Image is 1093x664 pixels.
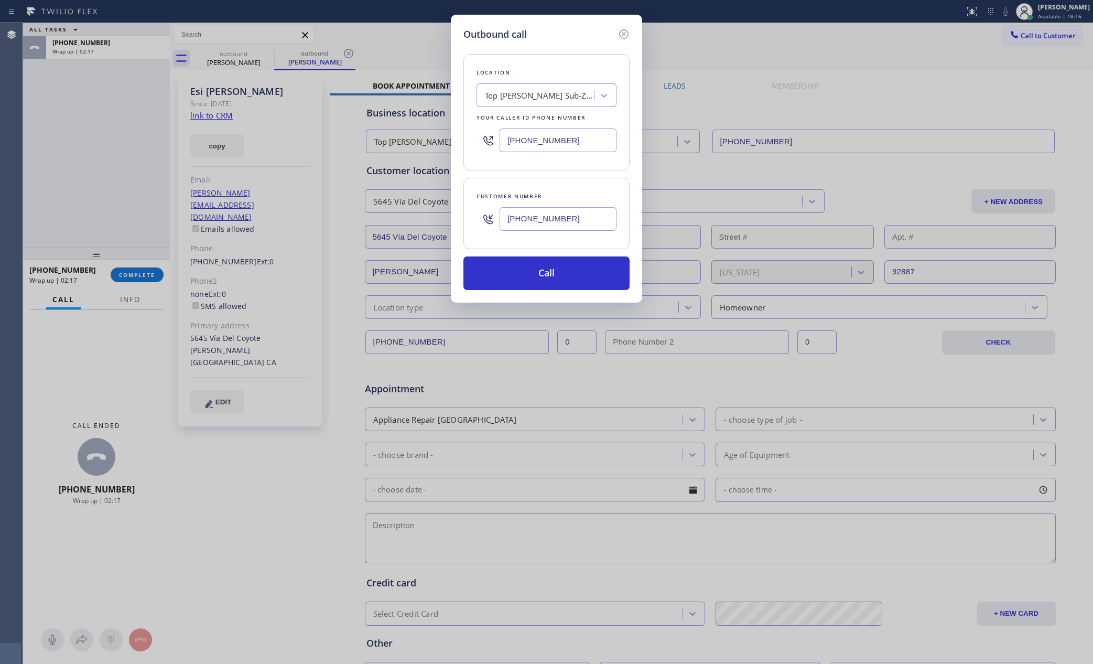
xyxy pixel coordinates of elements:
[485,90,595,102] div: Top [PERSON_NAME] Sub-Zero Repair
[477,191,616,202] div: Customer number
[463,256,630,290] button: Call
[477,67,616,78] div: Location
[500,207,616,231] input: (123) 456-7890
[500,128,616,152] input: (123) 456-7890
[463,27,527,41] h5: Outbound call
[477,112,616,123] div: Your caller id phone number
